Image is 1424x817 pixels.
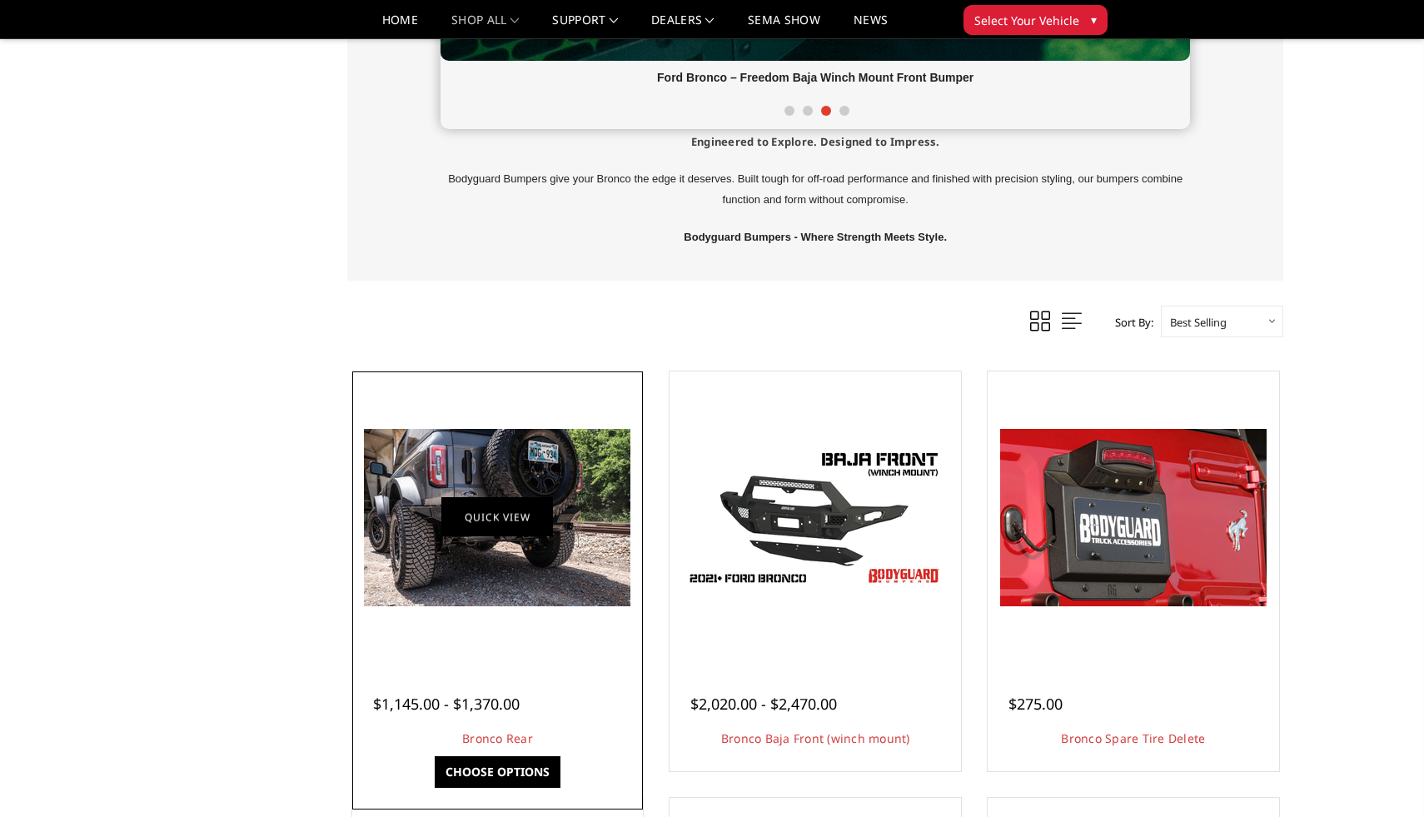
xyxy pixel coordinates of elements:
[435,756,560,788] a: Choose Options
[441,61,1190,95] div: Ford Bronco – Freedom Baja Winch Mount Front Bumper
[364,429,630,606] img: Shown with optional bolt-on end caps
[651,14,714,38] a: Dealers
[992,376,1275,659] a: Bronco Spare Tire Delete Bronco Spare Tire Delete
[552,14,618,38] a: Support
[674,376,957,659] a: Bodyguard Ford Bronco Bronco Baja Front (winch mount)
[451,14,519,38] a: shop all
[684,231,947,243] span: Bodyguard Bumpers - Where Strength Meets Style.
[441,498,553,537] a: Quick view
[382,14,418,38] a: Home
[462,730,533,746] a: Bronco Rear
[1061,730,1205,746] a: Bronco Spare Tire Delete
[963,5,1108,35] button: Select Your Vehicle
[721,730,910,746] a: Bronco Baja Front (winch mount)
[690,694,837,714] span: $2,020.00 - $2,470.00
[373,694,520,714] span: $1,145.00 - $1,370.00
[854,14,888,38] a: News
[448,172,1183,206] span: Bodyguard Bumpers give your Bronco the edge it deserves. Built tough for off-road performance and...
[1341,737,1424,817] iframe: Chat Widget
[691,134,940,149] span: Engineered to Explore. Designed to Impress.
[974,12,1079,29] span: Select Your Vehicle
[1091,11,1097,28] span: ▾
[1008,694,1063,714] span: $275.00
[356,376,640,659] a: Bronco Rear Shown with optional bolt-on end caps
[1106,310,1153,335] label: Sort By:
[748,14,820,38] a: SEMA Show
[1000,429,1267,606] img: Bronco Spare Tire Delete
